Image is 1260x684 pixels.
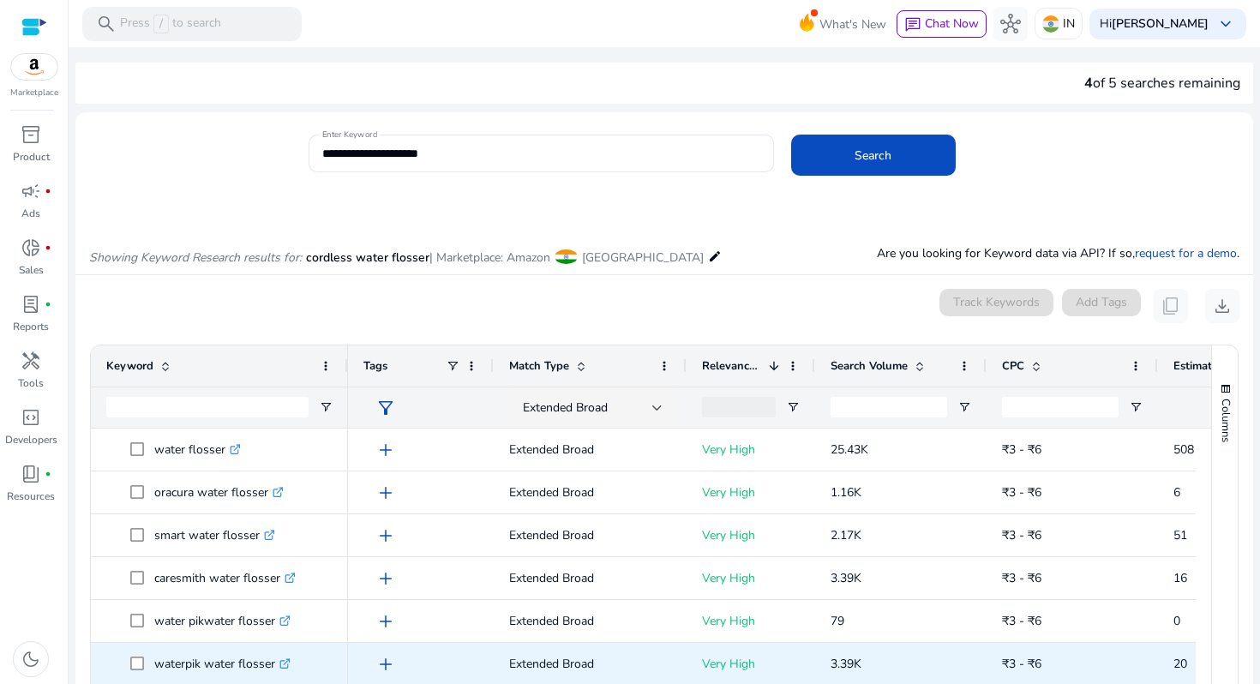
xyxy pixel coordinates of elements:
span: / [153,15,169,33]
span: Match Type [509,358,569,374]
span: 0 [1173,613,1180,629]
p: Tools [18,375,44,391]
span: add [375,654,396,675]
b: [PERSON_NAME] [1112,15,1209,32]
a: request for a demo [1135,245,1237,261]
button: hub [993,7,1028,41]
p: Very High [702,603,800,639]
span: Keyword [106,358,153,374]
p: Ads [21,206,40,221]
p: Extended Broad [509,561,671,596]
span: 3.39K [831,656,861,672]
span: Columns [1218,399,1233,442]
span: search [96,14,117,34]
span: ₹3 - ₹6 [1002,527,1041,543]
span: keyboard_arrow_down [1215,14,1236,34]
span: cordless water flosser [306,249,429,266]
span: Search [855,147,891,165]
p: Very High [702,432,800,467]
p: caresmith water flosser [154,561,296,596]
span: 20 [1173,656,1187,672]
button: Open Filter Menu [319,400,333,414]
span: add [375,611,396,632]
p: Extended Broad [509,432,671,467]
p: Extended Broad [509,475,671,510]
p: IN [1063,9,1075,39]
input: CPC Filter Input [1002,397,1119,417]
span: Extended Broad [523,399,608,416]
span: fiber_manual_record [45,188,51,195]
span: Chat Now [925,15,979,32]
p: smart water flosser [154,518,275,553]
span: 6 [1173,484,1180,501]
p: Very High [702,646,800,681]
p: Resources [7,489,55,504]
p: Very High [702,518,800,553]
p: Extended Broad [509,646,671,681]
span: ₹3 - ₹6 [1002,656,1041,672]
p: Sales [19,262,44,278]
p: Very High [702,561,800,596]
span: add [375,568,396,589]
span: 4 [1084,74,1093,93]
span: hub [1000,14,1021,34]
span: campaign [21,181,41,201]
span: chat [904,16,921,33]
p: Are you looking for Keyword data via API? If so, . [877,244,1239,262]
span: code_blocks [21,407,41,428]
p: Extended Broad [509,518,671,553]
span: Relevance Score [702,358,762,374]
button: Open Filter Menu [957,400,971,414]
img: amazon.svg [11,54,57,80]
span: inventory_2 [21,124,41,145]
span: fiber_manual_record [45,301,51,308]
p: Developers [5,432,57,447]
p: Reports [13,319,49,334]
span: dark_mode [21,649,41,669]
span: | Marketplace: Amazon [429,249,550,266]
span: 2.17K [831,527,861,543]
span: lab_profile [21,294,41,315]
p: oracura water flosser [154,475,284,510]
p: Hi [1100,18,1209,30]
span: add [375,440,396,460]
span: What's New [819,9,886,39]
span: download [1212,296,1233,316]
div: of 5 searches remaining [1084,73,1240,93]
button: Open Filter Menu [786,400,800,414]
span: ₹3 - ₹6 [1002,613,1041,629]
p: waterpik water flosser [154,646,291,681]
span: 3.39K [831,570,861,586]
span: 16 [1173,570,1187,586]
span: add [375,525,396,546]
span: fiber_manual_record [45,244,51,251]
span: ₹3 - ₹6 [1002,570,1041,586]
span: 1.16K [831,484,861,501]
p: Press to search [120,15,221,33]
span: ₹3 - ₹6 [1002,484,1041,501]
span: donut_small [21,237,41,258]
p: Very High [702,475,800,510]
button: download [1205,289,1239,323]
span: 508 [1173,441,1194,458]
span: Search Volume [831,358,908,374]
span: 25.43K [831,441,868,458]
input: Keyword Filter Input [106,397,309,417]
span: add [375,483,396,503]
span: handyman [21,351,41,371]
span: 51 [1173,527,1187,543]
button: Search [791,135,956,176]
span: CPC [1002,358,1024,374]
span: book_4 [21,464,41,484]
span: ₹3 - ₹6 [1002,441,1041,458]
button: Open Filter Menu [1129,400,1143,414]
img: in.svg [1042,15,1059,33]
mat-icon: edit [708,246,722,267]
button: chatChat Now [897,10,987,38]
mat-label: Enter Keyword [322,129,377,141]
p: Extended Broad [509,603,671,639]
input: Search Volume Filter Input [831,397,947,417]
span: 79 [831,613,844,629]
span: fiber_manual_record [45,471,51,477]
p: Marketplace [10,87,58,99]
